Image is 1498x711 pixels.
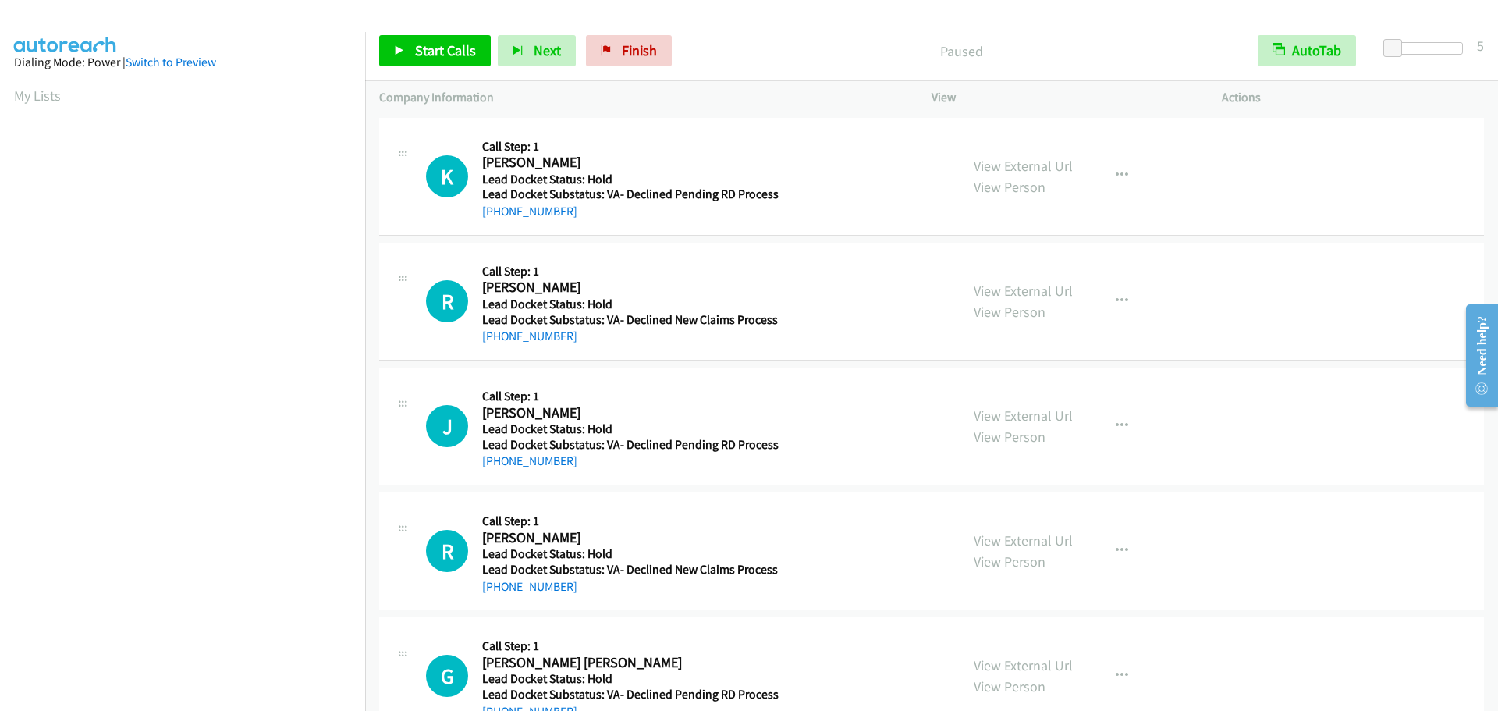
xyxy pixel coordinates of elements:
[426,280,468,322] h1: R
[974,303,1045,321] a: View Person
[1453,293,1498,418] iframe: Resource Center
[482,204,577,219] a: [PHONE_NUMBER]
[426,405,468,447] div: The call is yet to be attempted
[482,329,577,343] a: [PHONE_NUMBER]
[482,562,778,578] h5: Lead Docket Substatus: VA- Declined New Claims Process
[415,41,476,59] span: Start Calls
[482,264,778,279] h5: Call Step: 1
[974,407,1073,425] a: View External Url
[534,41,561,59] span: Next
[622,41,657,59] span: Finish
[974,157,1073,175] a: View External Url
[498,35,576,66] button: Next
[426,280,468,322] div: The call is yet to be attempted
[932,88,1194,107] p: View
[482,671,779,687] h5: Lead Docket Status: Hold
[482,437,779,453] h5: Lead Docket Substatus: VA- Declined Pending RD Process
[1222,88,1484,107] p: Actions
[482,529,772,547] h2: [PERSON_NAME]
[379,88,903,107] p: Company Information
[974,531,1073,549] a: View External Url
[482,421,779,437] h5: Lead Docket Status: Hold
[974,656,1073,674] a: View External Url
[482,514,778,529] h5: Call Step: 1
[482,546,778,562] h5: Lead Docket Status: Hold
[482,312,778,328] h5: Lead Docket Substatus: VA- Declined New Claims Process
[482,297,778,312] h5: Lead Docket Status: Hold
[482,687,779,702] h5: Lead Docket Substatus: VA- Declined Pending RD Process
[482,154,772,172] h2: [PERSON_NAME]
[482,172,779,187] h5: Lead Docket Status: Hold
[482,404,772,422] h2: [PERSON_NAME]
[426,155,468,197] h1: K
[974,553,1045,571] a: View Person
[586,35,672,66] a: Finish
[426,655,468,697] h1: G
[974,428,1045,446] a: View Person
[482,187,779,202] h5: Lead Docket Substatus: VA- Declined Pending RD Process
[426,530,468,572] div: The call is yet to be attempted
[14,53,351,72] div: Dialing Mode: Power |
[426,155,468,197] div: The call is yet to be attempted
[974,178,1045,196] a: View Person
[14,87,61,105] a: My Lists
[482,579,577,594] a: [PHONE_NUMBER]
[426,405,468,447] h1: J
[974,282,1073,300] a: View External Url
[482,453,577,468] a: [PHONE_NUMBER]
[482,654,772,672] h2: [PERSON_NAME] [PERSON_NAME]
[426,530,468,572] h1: R
[1477,35,1484,56] div: 5
[1258,35,1356,66] button: AutoTab
[482,389,779,404] h5: Call Step: 1
[482,638,779,654] h5: Call Step: 1
[693,41,1230,62] p: Paused
[482,279,772,297] h2: [PERSON_NAME]
[379,35,491,66] a: Start Calls
[426,655,468,697] div: The call is yet to be attempted
[482,139,779,155] h5: Call Step: 1
[974,677,1045,695] a: View Person
[126,55,216,69] a: Switch to Preview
